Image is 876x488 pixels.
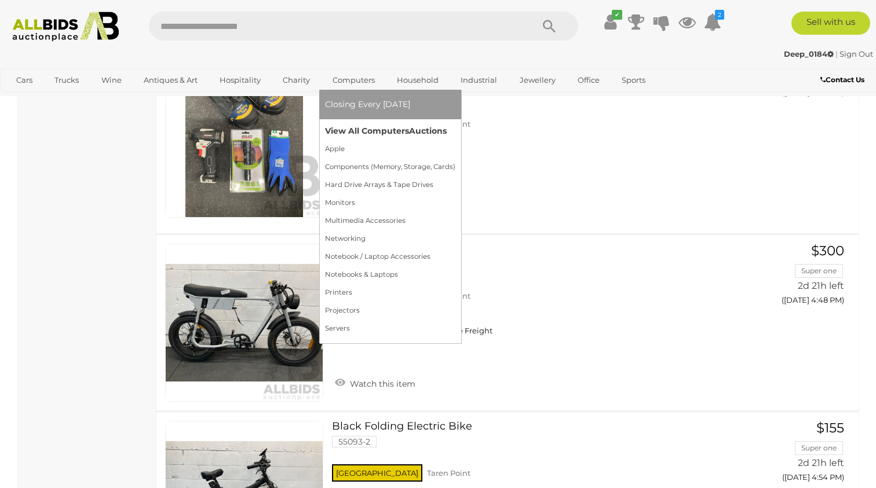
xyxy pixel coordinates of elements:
[136,71,205,90] a: Antiques & Art
[816,420,844,436] span: $155
[512,71,563,90] a: Jewellery
[275,71,317,90] a: Charity
[835,49,838,58] span: |
[602,12,619,32] a: ✔
[9,71,40,90] a: Cars
[212,71,268,90] a: Hospitality
[389,71,446,90] a: Household
[341,60,733,173] a: BOBCAT Size 6 Safety Toe Boots, TOOLPRO Impact Wrench , ARLEC Tourch and Gloves - Lot of 4 54722-...
[341,244,733,345] a: Fat Tire Electric Bike 55093-3 [GEOGRAPHIC_DATA] Taren Point ALLBIDS SYDNEY Warehouse Local Picku...
[715,10,724,20] i: 2
[784,49,835,58] a: Deep_0184
[614,71,653,90] a: Sports
[704,12,721,32] a: 2
[840,49,873,58] a: Sign Out
[94,71,129,90] a: Wine
[6,12,125,42] img: Allbids.com.au
[47,71,86,90] a: Trucks
[9,90,106,109] a: [GEOGRAPHIC_DATA]
[750,244,847,311] a: $300 Super one 2d 21h left ([DATE] 4:48 PM)
[791,12,870,35] a: Sell with us
[332,374,418,391] a: Watch this item
[784,49,834,58] strong: Deep_0184
[520,12,578,41] button: Search
[570,71,607,90] a: Office
[820,74,867,86] a: Contact Us
[612,10,622,20] i: ✔
[820,75,864,84] b: Contact Us
[347,379,415,389] span: Watch this item
[325,71,382,90] a: Computers
[750,60,847,104] a: Start bidding 2d 21h left ([DATE] 4:45 PM)
[453,71,505,90] a: Industrial
[811,243,844,259] span: $300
